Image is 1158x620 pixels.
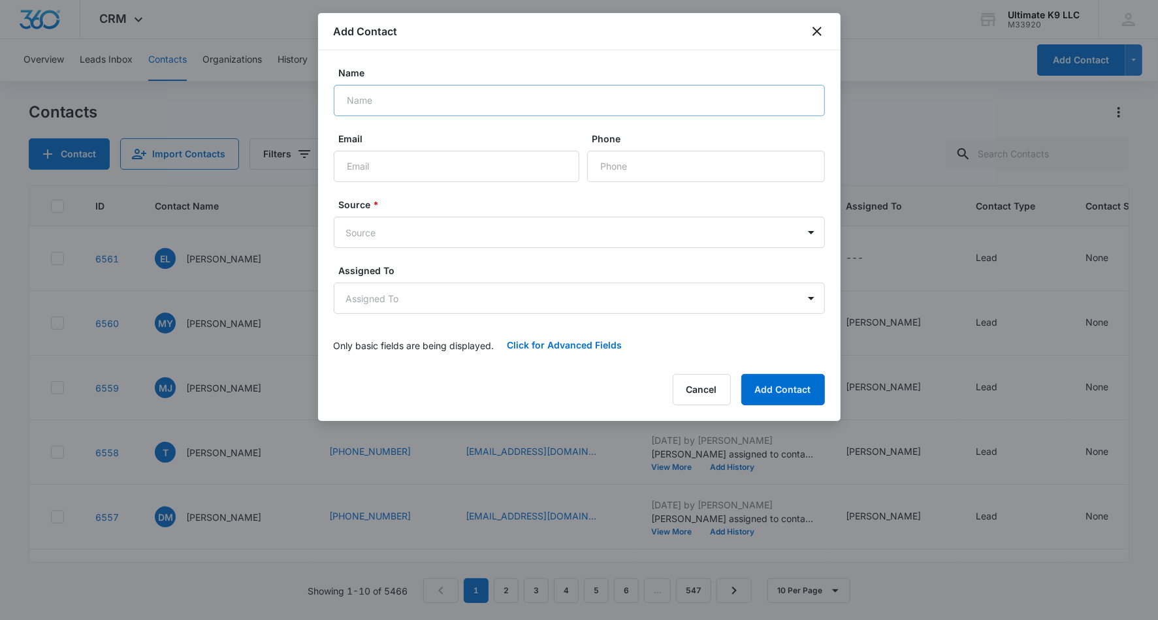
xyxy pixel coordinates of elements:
[334,151,579,182] input: Email
[334,23,398,39] h1: Add Contact
[587,151,825,182] input: Phone
[339,198,830,211] label: Source
[339,264,830,277] label: Assigned To
[494,330,635,361] button: Click for Advanced Fields
[809,23,825,39] button: close
[334,85,825,116] input: Name
[741,374,825,405] button: Add Contact
[339,132,585,146] label: Email
[673,374,731,405] button: Cancel
[592,132,830,146] label: Phone
[339,66,830,80] label: Name
[334,339,494,352] p: Only basic fields are being displayed.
